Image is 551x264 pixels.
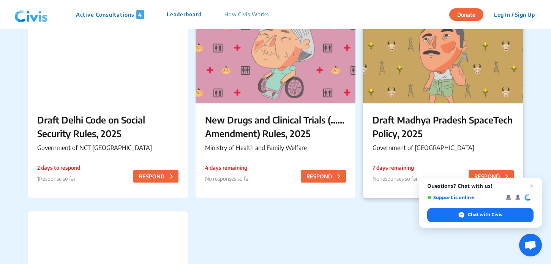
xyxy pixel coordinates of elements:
[363,9,523,198] a: Draft Madhya Pradesh SpaceTech Policy, 2025Government of [GEOGRAPHIC_DATA]7 days remaining No res...
[373,175,418,182] span: No responses so far
[373,143,514,152] p: Government of [GEOGRAPHIC_DATA]
[449,10,489,18] a: Donate
[37,175,80,183] p: 1
[519,234,542,256] div: Open chat
[224,10,269,19] p: How Civis Works
[37,164,80,172] p: 2 days to respond
[427,183,534,189] span: Questions? Chat with us!
[449,8,483,21] button: Donate
[205,113,346,140] p: New Drugs and Clinical Trials (...... Amendment) Rules, 2025
[427,195,500,200] span: Support is online
[196,9,356,198] a: New Drugs and Clinical Trials (...... Amendment) Rules, 2025Ministry of Health and Family Welfare...
[11,3,51,26] img: navlogo.png
[205,164,250,172] p: 4 days remaining
[28,9,188,198] a: Draft Delhi Code on Social Security Rules, 2025Government of NCT [GEOGRAPHIC_DATA]2 days to respo...
[205,175,250,182] span: No responses so far
[373,113,514,140] p: Draft Madhya Pradesh SpaceTech Policy, 2025
[468,211,502,218] span: Chat with Civis
[167,10,202,19] p: Leaderboard
[136,10,144,19] span: 4
[133,170,178,183] button: RESPOND
[205,143,346,152] p: Ministry of Health and Family Welfare
[469,170,514,183] button: RESPOND
[373,164,418,172] p: 7 days remaining
[527,181,536,191] span: Close chat
[489,9,540,20] button: Log In / Sign Up
[39,175,76,182] span: Response so far
[301,170,346,183] button: RESPOND
[427,208,534,222] div: Chat with Civis
[37,113,178,140] p: Draft Delhi Code on Social Security Rules, 2025
[76,10,144,19] p: Active Consultations
[37,143,178,152] p: Government of NCT [GEOGRAPHIC_DATA]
